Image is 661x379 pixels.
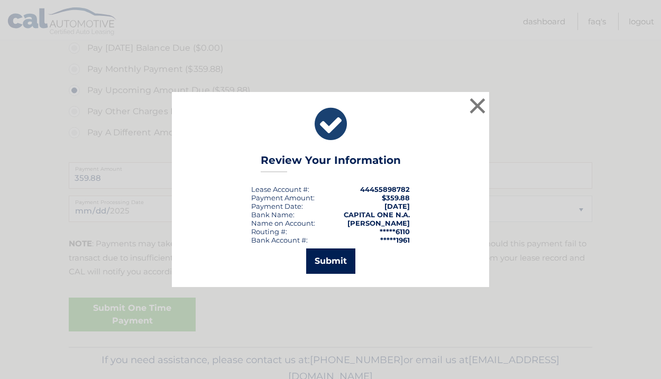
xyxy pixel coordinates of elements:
div: Name on Account: [251,219,315,227]
strong: [PERSON_NAME] [347,219,410,227]
div: Lease Account #: [251,185,309,193]
div: Bank Account #: [251,236,308,244]
button: × [467,95,488,116]
div: Payment Amount: [251,193,315,202]
span: [DATE] [384,202,410,210]
strong: CAPITAL ONE N.A. [344,210,410,219]
span: Payment Date [251,202,301,210]
div: Bank Name: [251,210,295,219]
h3: Review Your Information [261,154,401,172]
strong: 44455898782 [360,185,410,193]
span: $359.88 [382,193,410,202]
div: : [251,202,303,210]
div: Routing #: [251,227,287,236]
button: Submit [306,248,355,274]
